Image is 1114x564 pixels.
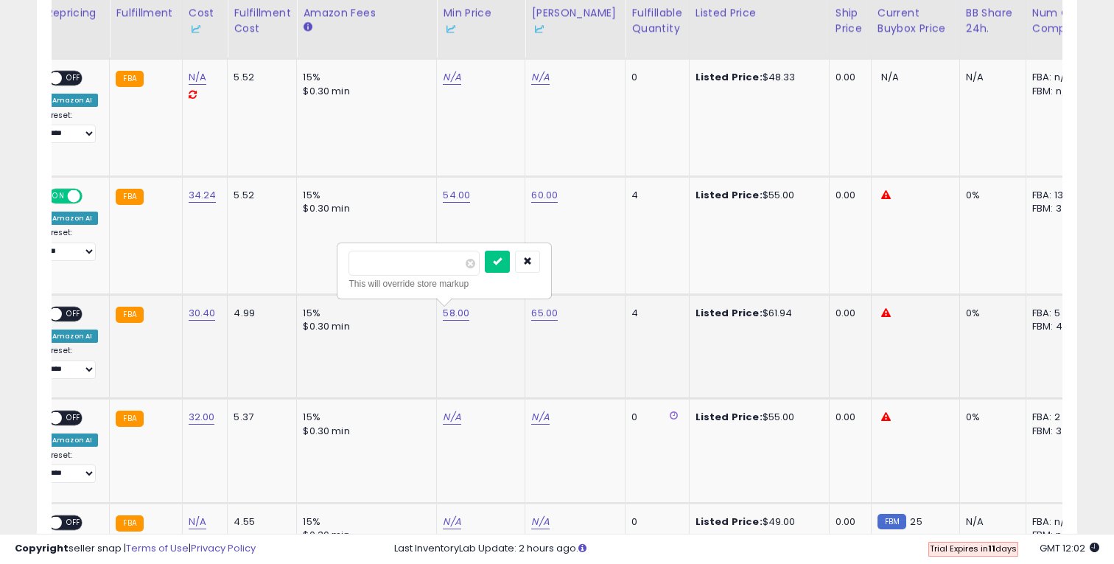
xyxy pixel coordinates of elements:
[443,515,460,529] a: N/A
[531,21,619,36] div: Some or all of the values in this column are provided from Inventory Lab.
[46,111,98,144] div: Preset:
[531,188,558,203] a: 60.00
[696,189,818,202] div: $55.00
[15,541,69,555] strong: Copyright
[881,70,899,84] span: N/A
[46,346,98,379] div: Preset:
[46,212,98,225] div: Amazon AI
[531,306,558,321] a: 65.00
[46,434,98,447] div: Amazon AI
[303,515,425,529] div: 15%
[126,541,189,555] a: Terms of Use
[443,22,458,37] img: InventoryLab Logo
[631,515,677,529] div: 0
[116,189,143,205] small: FBA
[189,188,217,203] a: 34.24
[303,307,425,320] div: 15%
[835,307,860,320] div: 0.00
[531,515,549,529] a: N/A
[62,308,85,321] span: OFF
[62,72,85,85] span: OFF
[303,5,430,21] div: Amazon Fees
[696,411,818,424] div: $55.00
[189,5,222,36] div: Cost
[1032,189,1081,202] div: FBA: 13
[46,5,103,21] div: Repricing
[696,515,818,529] div: $49.00
[988,543,995,554] b: 11
[443,410,460,425] a: N/A
[835,515,860,529] div: 0.00
[531,410,549,425] a: N/A
[696,188,763,202] b: Listed Price:
[930,543,1017,554] span: Trial Expires in days
[1032,411,1081,424] div: FBA: 2
[189,21,222,36] div: Some or all of the values in this column are provided from Inventory Lab.
[116,411,143,427] small: FBA
[1032,71,1081,84] div: FBA: n/a
[531,22,546,37] img: InventoryLab Logo
[631,307,677,320] div: 4
[696,71,818,84] div: $48.33
[46,330,98,343] div: Amazon AI
[966,5,1020,36] div: BB Share 24h.
[303,21,312,34] small: Amazon Fees.
[1032,425,1081,438] div: FBM: 3
[696,410,763,424] b: Listed Price:
[80,190,104,203] span: OFF
[303,71,425,84] div: 15%
[966,71,1015,84] div: N/A
[835,5,865,36] div: Ship Price
[1032,85,1081,98] div: FBM: n/a
[966,189,1015,202] div: 0%
[303,425,425,438] div: $0.30 min
[62,516,85,529] span: OFF
[531,5,619,36] div: [PERSON_NAME]
[631,411,677,424] div: 0
[1032,320,1081,333] div: FBM: 4
[116,307,143,323] small: FBA
[1032,202,1081,215] div: FBM: 3
[46,450,98,484] div: Preset:
[835,411,860,424] div: 0.00
[234,71,285,84] div: 5.52
[1040,541,1099,555] span: 2025-08-11 12:02 GMT
[234,307,285,320] div: 4.99
[49,190,68,203] span: ON
[443,188,470,203] a: 54.00
[443,21,519,36] div: Some or all of the values in this column are provided from Inventory Lab.
[234,5,290,36] div: Fulfillment Cost
[189,22,203,37] img: InventoryLab Logo
[631,189,677,202] div: 4
[443,306,469,321] a: 58.00
[191,541,256,555] a: Privacy Policy
[234,515,285,529] div: 4.55
[877,514,906,529] small: FBM
[877,5,953,36] div: Current Buybox Price
[234,411,285,424] div: 5.37
[696,70,763,84] b: Listed Price:
[303,411,425,424] div: 15%
[966,515,1015,529] div: N/A
[15,542,256,556] div: seller snap | |
[696,515,763,529] b: Listed Price:
[835,71,860,84] div: 0.00
[62,412,85,425] span: OFF
[303,189,425,202] div: 15%
[835,189,860,202] div: 0.00
[189,410,215,425] a: 32.00
[1032,307,1081,320] div: FBA: 5
[303,320,425,333] div: $0.30 min
[303,85,425,98] div: $0.30 min
[189,306,216,321] a: 30.40
[348,276,540,291] div: This will override store markup
[696,307,818,320] div: $61.94
[303,202,425,215] div: $0.30 min
[443,70,460,85] a: N/A
[631,71,677,84] div: 0
[631,5,682,36] div: Fulfillable Quantity
[189,515,206,529] a: N/A
[966,307,1015,320] div: 0%
[443,5,519,36] div: Min Price
[46,94,98,107] div: Amazon AI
